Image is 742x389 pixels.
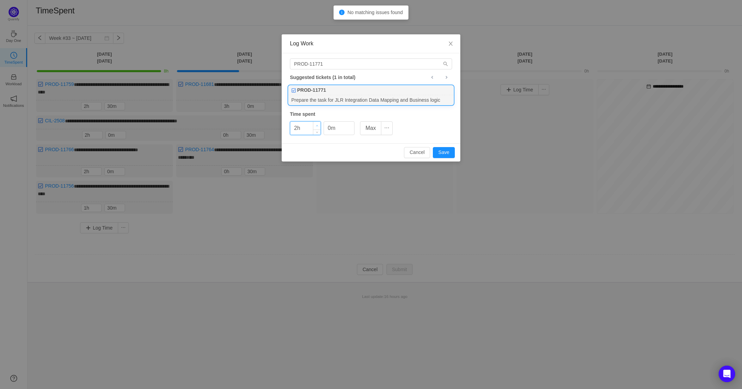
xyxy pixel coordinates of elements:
[297,87,326,94] b: PROD-11771
[290,58,452,69] input: Search
[291,88,296,93] img: 10318
[316,125,318,127] i: icon: up
[339,10,345,15] i: icon: info-circle
[290,73,452,82] div: Suggested tickets (1 in total)
[290,40,452,47] div: Log Work
[719,366,735,382] div: Открыть службу сообщений Intercom
[289,95,453,104] div: Prepare the task for JLR Integration Data Mapping and Business logic
[404,147,430,158] button: Cancel
[316,131,318,133] i: icon: down
[360,121,381,135] button: Max
[313,122,321,130] span: Increase Value
[347,10,403,15] span: No matching issues found
[448,41,453,46] i: icon: close
[443,62,448,66] i: icon: search
[433,147,455,158] button: Save
[290,111,452,118] div: Time spent
[441,34,460,54] button: Close
[313,130,321,135] span: Decrease Value
[381,121,393,135] button: icon: ellipsis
